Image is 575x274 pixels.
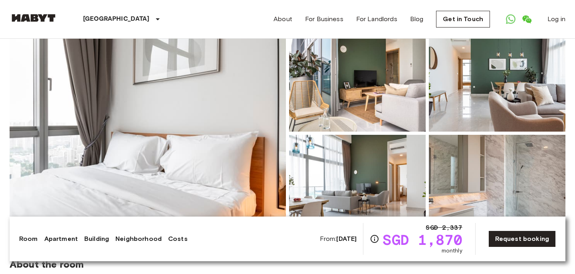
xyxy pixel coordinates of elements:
a: For Landlords [356,14,397,24]
span: SGD 1,870 [383,233,462,247]
a: Get in Touch [436,11,490,28]
a: Room [19,234,38,244]
a: Apartment [44,234,78,244]
img: Picture of unit SG-01-113-001-05 [289,135,426,239]
a: Log in [547,14,565,24]
svg: Check cost overview for full price breakdown. Please note that discounts apply to new joiners onl... [370,234,379,244]
img: Marketing picture of unit SG-01-113-001-05 [10,27,286,239]
a: For Business [305,14,343,24]
img: Picture of unit SG-01-113-001-05 [429,27,565,132]
b: [DATE] [336,235,357,242]
a: Costs [168,234,188,244]
span: From: [320,235,357,243]
a: Blog [410,14,424,24]
a: About [274,14,292,24]
span: SGD 2,337 [426,223,462,233]
a: Neighborhood [115,234,162,244]
img: Picture of unit SG-01-113-001-05 [289,27,426,132]
a: Building [84,234,109,244]
img: Habyt [10,14,57,22]
a: Open WhatsApp [503,11,519,27]
span: monthly [442,247,462,255]
a: Open WeChat [519,11,535,27]
img: Picture of unit SG-01-113-001-05 [429,135,565,239]
p: [GEOGRAPHIC_DATA] [83,14,150,24]
span: About the room [10,258,565,270]
a: Request booking [488,231,556,247]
